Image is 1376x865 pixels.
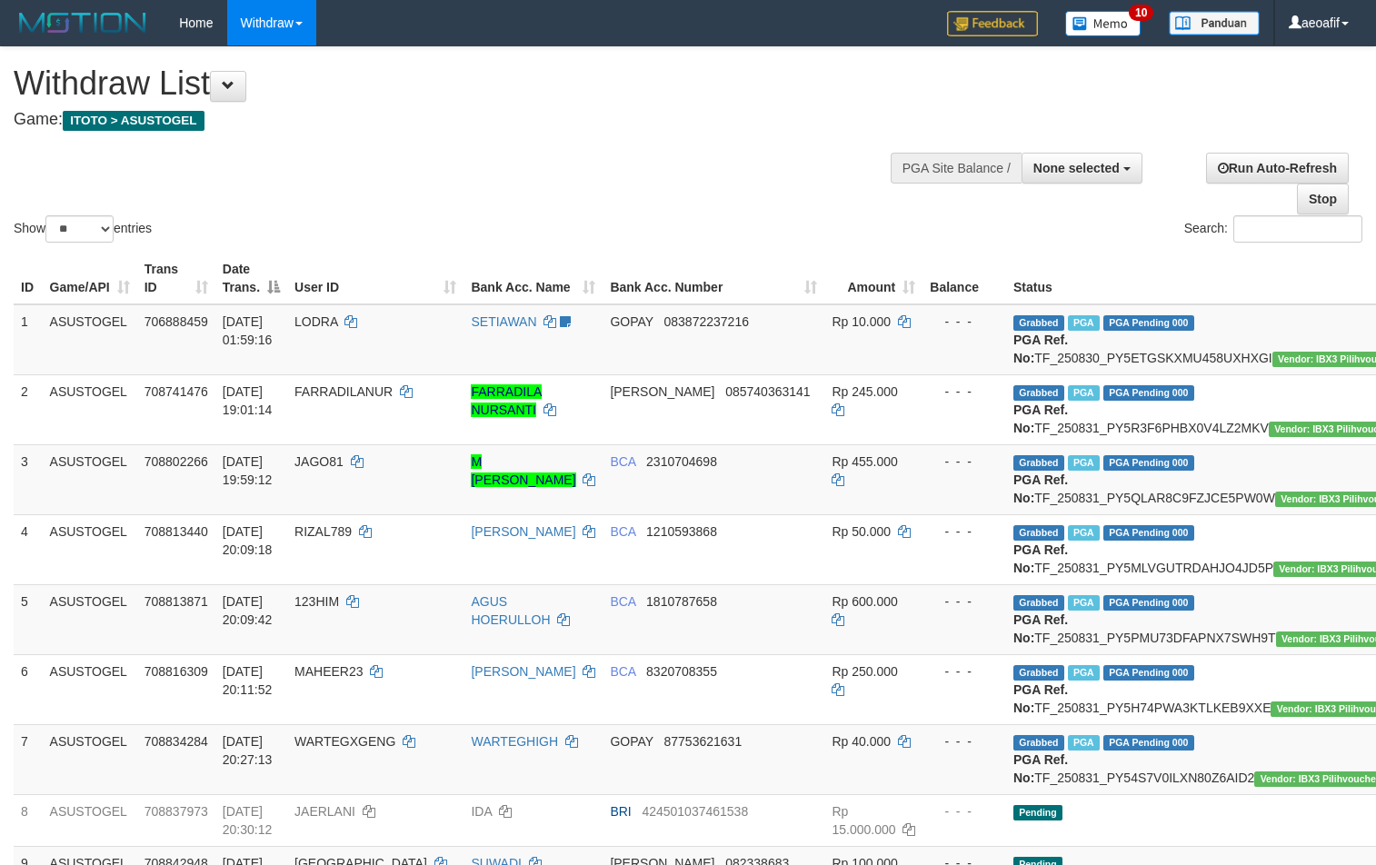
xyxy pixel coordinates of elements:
[45,215,114,243] select: Showentries
[930,522,999,541] div: - - -
[1013,752,1068,785] b: PGA Ref. No:
[832,804,895,837] span: Rp 15.000.000
[223,314,273,347] span: [DATE] 01:59:16
[725,384,810,399] span: Copy 085740363141 to clipboard
[610,734,653,749] span: GOPAY
[14,724,43,794] td: 7
[610,804,631,819] span: BRI
[43,584,137,654] td: ASUSTOGEL
[145,314,208,329] span: 706888459
[145,454,208,469] span: 708802266
[1013,525,1064,541] span: Grabbed
[223,734,273,767] span: [DATE] 20:27:13
[1068,385,1100,401] span: Marked by aeomartha
[1013,612,1068,645] b: PGA Ref. No:
[1013,455,1064,471] span: Grabbed
[43,304,137,375] td: ASUSTOGEL
[1013,595,1064,611] span: Grabbed
[646,524,717,539] span: Copy 1210593868 to clipboard
[832,664,897,679] span: Rp 250.000
[1013,682,1068,715] b: PGA Ref. No:
[1013,542,1068,575] b: PGA Ref. No:
[43,724,137,794] td: ASUSTOGEL
[1065,11,1142,36] img: Button%20Memo.svg
[14,253,43,304] th: ID
[145,664,208,679] span: 708816309
[930,662,999,681] div: - - -
[43,374,137,444] td: ASUSTOGEL
[1013,385,1064,401] span: Grabbed
[294,314,337,329] span: LODRA
[646,594,717,609] span: Copy 1810787658 to clipboard
[610,594,635,609] span: BCA
[832,594,897,609] span: Rp 600.000
[1103,315,1194,331] span: PGA Pending
[1184,215,1362,243] label: Search:
[664,314,749,329] span: Copy 083872237216 to clipboard
[1013,735,1064,751] span: Grabbed
[471,664,575,679] a: [PERSON_NAME]
[43,794,137,846] td: ASUSTOGEL
[294,804,355,819] span: JAERLANI
[1013,472,1068,505] b: PGA Ref. No:
[14,111,899,129] h4: Game:
[1013,805,1062,820] span: Pending
[145,734,208,749] span: 708834284
[824,253,922,304] th: Amount: activate to sort column ascending
[1013,315,1064,331] span: Grabbed
[1169,11,1260,35] img: panduan.png
[646,664,717,679] span: Copy 8320708355 to clipboard
[1103,455,1194,471] span: PGA Pending
[63,111,204,131] span: ITOTO > ASUSTOGEL
[294,384,393,399] span: FARRADILANUR
[603,253,824,304] th: Bank Acc. Number: activate to sort column ascending
[610,454,635,469] span: BCA
[646,454,717,469] span: Copy 2310704698 to clipboard
[1033,161,1120,175] span: None selected
[832,384,897,399] span: Rp 245.000
[294,454,344,469] span: JAGO81
[14,65,899,102] h1: Withdraw List
[145,594,208,609] span: 708813871
[294,734,395,749] span: WARTEGXGENG
[43,444,137,514] td: ASUSTOGEL
[642,804,748,819] span: Copy 424501037461538 to clipboard
[832,524,891,539] span: Rp 50.000
[930,732,999,751] div: - - -
[14,215,152,243] label: Show entries
[1297,184,1349,214] a: Stop
[930,383,999,401] div: - - -
[223,524,273,557] span: [DATE] 20:09:18
[664,734,743,749] span: Copy 87753621631 to clipboard
[832,734,891,749] span: Rp 40.000
[145,384,208,399] span: 708741476
[145,524,208,539] span: 708813440
[294,594,339,609] span: 123HIM
[14,654,43,724] td: 6
[1103,735,1194,751] span: PGA Pending
[1068,315,1100,331] span: Marked by aeoros
[947,11,1038,36] img: Feedback.jpg
[930,592,999,611] div: - - -
[1013,403,1068,435] b: PGA Ref. No:
[610,524,635,539] span: BCA
[14,584,43,654] td: 5
[1013,333,1068,365] b: PGA Ref. No:
[832,454,897,469] span: Rp 455.000
[891,153,1022,184] div: PGA Site Balance /
[287,253,464,304] th: User ID: activate to sort column ascending
[223,384,273,417] span: [DATE] 19:01:14
[43,514,137,584] td: ASUSTOGEL
[223,454,273,487] span: [DATE] 19:59:12
[464,253,603,304] th: Bank Acc. Name: activate to sort column ascending
[930,802,999,820] div: - - -
[14,9,152,36] img: MOTION_logo.png
[832,314,891,329] span: Rp 10.000
[471,594,550,627] a: AGUS HOERULLOH
[223,594,273,627] span: [DATE] 20:09:42
[43,253,137,304] th: Game/API: activate to sort column ascending
[215,253,287,304] th: Date Trans.: activate to sort column descending
[14,444,43,514] td: 3
[471,804,492,819] a: IDA
[930,452,999,471] div: - - -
